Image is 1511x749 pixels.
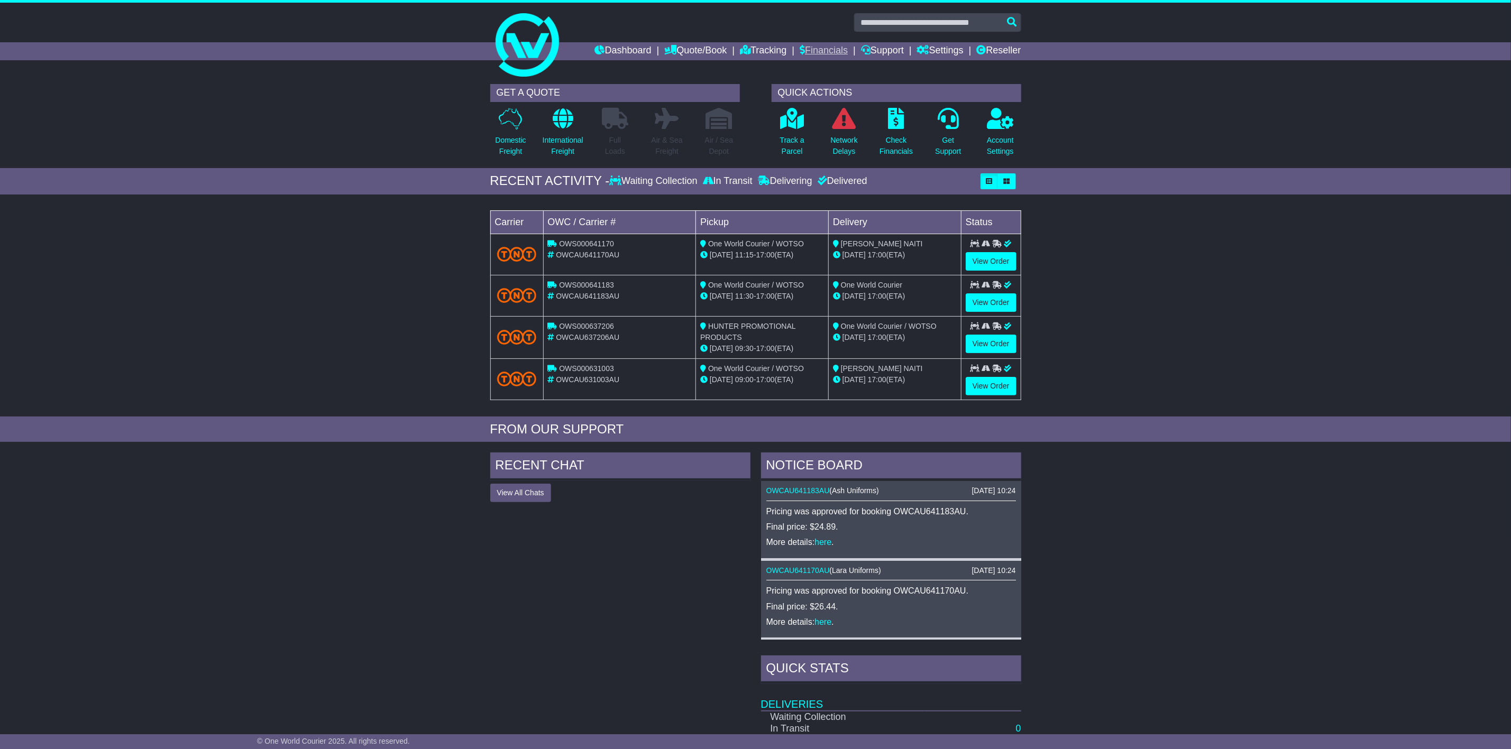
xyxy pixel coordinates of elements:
span: 17:00 [868,292,886,300]
span: [DATE] [843,251,866,259]
p: Air & Sea Freight [652,135,683,157]
div: QUICK ACTIONS [772,84,1021,102]
img: TNT_Domestic.png [497,247,537,261]
span: OWS000641170 [559,239,614,248]
span: 11:15 [735,251,754,259]
div: RECENT ACTIVITY - [490,173,610,189]
span: OWCAU631003AU [556,375,619,384]
div: [DATE] 10:24 [972,566,1015,575]
span: 09:00 [735,375,754,384]
span: [DATE] [710,344,733,353]
span: OWCAU641183AU [556,292,619,300]
div: Waiting Collection [609,175,700,187]
span: 17:00 [868,333,886,341]
span: 17:00 [756,344,775,353]
div: - (ETA) [700,374,824,385]
span: OWS000631003 [559,364,614,373]
a: OWCAU641170AU [766,566,830,575]
p: Pricing was approved for booking OWCAU641183AU. [766,506,1016,516]
span: [DATE] [843,292,866,300]
p: International Freight [543,135,583,157]
div: Delivered [815,175,867,187]
div: ( ) [766,566,1016,575]
p: Full Loads [602,135,628,157]
div: RECENT CHAT [490,452,750,481]
div: ( ) [766,486,1016,495]
span: 11:30 [735,292,754,300]
p: Check Financials [880,135,913,157]
img: TNT_Domestic.png [497,372,537,386]
p: More details: . [766,537,1016,547]
p: Account Settings [987,135,1014,157]
td: Delivery [828,210,961,234]
span: 17:00 [756,292,775,300]
div: (ETA) [833,291,957,302]
a: Reseller [976,42,1021,60]
a: AccountSettings [986,107,1014,163]
div: (ETA) [833,332,957,343]
a: View Order [966,377,1017,395]
p: Air / Sea Depot [705,135,734,157]
a: GetSupport [935,107,961,163]
img: TNT_Domestic.png [497,330,537,344]
span: 17:00 [756,375,775,384]
div: - (ETA) [700,291,824,302]
div: [DATE] 10:24 [972,486,1015,495]
span: One World Courier / WOTSO [708,364,804,373]
p: Pricing was approved for booking OWCAU641170AU. [766,586,1016,596]
span: OWS000637206 [559,322,614,330]
span: 17:00 [868,375,886,384]
span: OWCAU637206AU [556,333,619,341]
span: [DATE] [843,333,866,341]
p: Final price: $26.44. [766,602,1016,612]
div: NOTICE BOARD [761,452,1021,481]
a: Track aParcel [780,107,805,163]
div: GET A QUOTE [490,84,740,102]
div: - (ETA) [700,343,824,354]
div: In Transit [700,175,755,187]
a: Settings [917,42,964,60]
span: 09:30 [735,344,754,353]
td: Status [961,210,1021,234]
span: OWS000641183 [559,281,614,289]
a: CheckFinancials [879,107,913,163]
td: Waiting Collection [761,711,925,723]
div: Quick Stats [761,655,1021,684]
div: (ETA) [833,374,957,385]
p: Get Support [935,135,961,157]
a: here [814,617,831,626]
span: [DATE] [710,375,733,384]
a: here [814,538,831,547]
a: Quote/Book [664,42,727,60]
a: InternationalFreight [542,107,584,163]
span: 17:00 [756,251,775,259]
span: One World Courier / WOTSO [708,239,804,248]
a: 0 [1015,723,1021,734]
td: Carrier [490,210,543,234]
span: OWCAU641170AU [556,251,619,259]
span: [DATE] [710,251,733,259]
p: Domestic Freight [495,135,526,157]
div: - (ETA) [700,249,824,261]
p: Track a Parcel [780,135,804,157]
p: Network Delays [830,135,857,157]
span: [DATE] [843,375,866,384]
span: [PERSON_NAME] NAITI [841,364,923,373]
span: Ash Uniforms [832,486,876,495]
span: Lara Uniforms [832,566,878,575]
div: Delivering [755,175,815,187]
span: 17:00 [868,251,886,259]
p: More details: . [766,617,1016,627]
a: Financials [800,42,848,60]
td: Deliveries [761,684,1021,711]
span: One World Courier / WOTSO [708,281,804,289]
a: View Order [966,252,1017,271]
a: Support [861,42,904,60]
span: [PERSON_NAME] NAITI [841,239,923,248]
img: TNT_Domestic.png [497,288,537,302]
a: Dashboard [595,42,652,60]
div: FROM OUR SUPPORT [490,422,1021,437]
p: Final price: $24.89. [766,522,1016,532]
span: One World Courier / WOTSO [841,322,937,330]
span: One World Courier [841,281,902,289]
